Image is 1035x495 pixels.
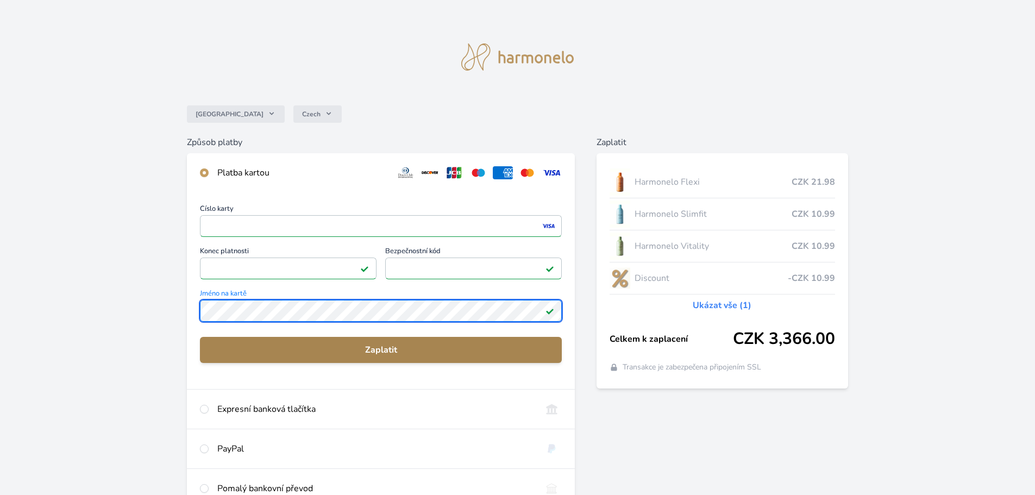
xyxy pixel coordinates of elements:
[542,403,562,416] img: onlineBanking_CZ.svg
[217,482,533,495] div: Pomalý bankovní převod
[217,166,387,179] div: Platba kartou
[635,176,792,189] span: Harmonelo Flexi
[444,166,465,179] img: jcb.svg
[693,299,751,312] a: Ukázat vše (1)
[635,272,788,285] span: Discount
[635,208,792,221] span: Harmonelo Slimfit
[542,442,562,455] img: paypal.svg
[542,166,562,179] img: visa.svg
[200,248,377,258] span: Konec platnosti
[545,306,554,315] img: Platné pole
[385,248,562,258] span: Bezpečnostní kód
[733,329,835,349] span: CZK 3,366.00
[461,43,574,71] img: logo.svg
[493,166,513,179] img: amex.svg
[200,337,562,363] button: Zaplatit
[792,240,835,253] span: CZK 10.99
[390,261,557,276] iframe: Iframe pro bezpečnostní kód
[187,105,285,123] button: [GEOGRAPHIC_DATA]
[597,136,848,149] h6: Zaplatit
[541,221,556,231] img: visa
[788,272,835,285] span: -CZK 10.99
[200,300,562,322] input: Jméno na kartěPlatné pole
[200,290,562,300] span: Jméno na kartě
[420,166,440,179] img: discover.svg
[209,343,553,356] span: Zaplatit
[610,333,733,346] span: Celkem k zaplacení
[205,261,372,276] iframe: Iframe pro datum vypršení platnosti
[610,168,630,196] img: CLEAN_FLEXI_se_stinem_x-hi_(1)-lo.jpg
[302,110,321,118] span: Czech
[542,482,562,495] img: bankTransfer_IBAN.svg
[396,166,416,179] img: diners.svg
[545,264,554,273] img: Platné pole
[196,110,264,118] span: [GEOGRAPHIC_DATA]
[217,442,533,455] div: PayPal
[200,205,562,215] span: Číslo karty
[187,136,575,149] h6: Způsob platby
[217,403,533,416] div: Expresní banková tlačítka
[205,218,557,234] iframe: Iframe pro číslo karty
[792,208,835,221] span: CZK 10.99
[610,233,630,260] img: CLEAN_VITALITY_se_stinem_x-lo.jpg
[517,166,537,179] img: mc.svg
[610,200,630,228] img: SLIMFIT_se_stinem_x-lo.jpg
[610,265,630,292] img: discount-lo.png
[635,240,792,253] span: Harmonelo Vitality
[468,166,488,179] img: maestro.svg
[792,176,835,189] span: CZK 21.98
[293,105,342,123] button: Czech
[623,362,761,373] span: Transakce je zabezpečena připojením SSL
[360,264,369,273] img: Platné pole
